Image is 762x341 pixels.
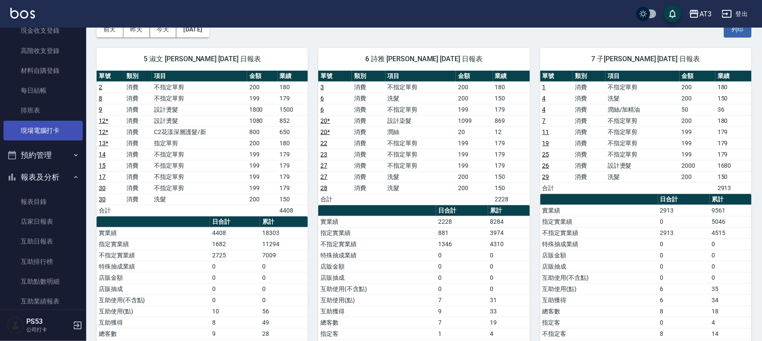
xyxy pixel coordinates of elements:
[540,227,658,238] td: 不指定實業績
[493,126,530,138] td: 12
[260,317,308,328] td: 49
[97,238,210,250] td: 指定實業績
[210,238,260,250] td: 1682
[680,104,716,115] td: 50
[97,71,124,82] th: 單號
[436,238,488,250] td: 1346
[680,81,716,93] td: 200
[260,250,308,261] td: 7009
[386,104,456,115] td: 不指定單剪
[658,238,710,250] td: 0
[97,227,210,238] td: 實業績
[278,104,308,115] td: 1500
[710,216,752,227] td: 5046
[715,171,752,182] td: 150
[278,149,308,160] td: 179
[97,294,210,306] td: 互助使用(不含點)
[540,294,658,306] td: 互助獲得
[152,160,247,171] td: 不指定單剪
[680,160,716,171] td: 2000
[551,55,741,63] span: 7 子[PERSON_NAME] [DATE] 日報表
[247,115,278,126] td: 1080
[658,294,710,306] td: 6
[97,328,210,339] td: 總客數
[542,84,546,91] a: 1
[710,294,752,306] td: 34
[542,106,546,113] a: 4
[99,84,102,91] a: 2
[658,272,710,283] td: 0
[605,71,679,82] th: 項目
[540,306,658,317] td: 總客數
[318,272,436,283] td: 店販抽成
[680,149,716,160] td: 199
[99,151,106,158] a: 14
[658,205,710,216] td: 2913
[680,93,716,104] td: 200
[540,205,658,216] td: 實業績
[152,93,247,104] td: 不指定單剪
[493,149,530,160] td: 179
[605,115,679,126] td: 不指定單剪
[3,252,83,272] a: 互助排行榜
[318,227,436,238] td: 指定實業績
[658,194,710,205] th: 日合計
[99,95,102,102] a: 8
[278,71,308,82] th: 業績
[124,71,152,82] th: 類別
[710,261,752,272] td: 0
[493,171,530,182] td: 150
[386,138,456,149] td: 不指定單剪
[210,294,260,306] td: 0
[436,261,488,272] td: 0
[715,115,752,126] td: 180
[493,81,530,93] td: 180
[436,294,488,306] td: 7
[680,71,716,82] th: 金額
[493,115,530,126] td: 869
[318,216,436,227] td: 實業績
[699,9,712,19] div: AT3
[658,306,710,317] td: 8
[152,171,247,182] td: 不指定單剪
[278,182,308,194] td: 179
[540,261,658,272] td: 店販抽成
[540,250,658,261] td: 店販金額
[493,160,530,171] td: 179
[150,22,177,38] button: 今天
[456,93,493,104] td: 200
[352,149,386,160] td: 消費
[386,115,456,126] td: 設計染髮
[260,306,308,317] td: 56
[715,104,752,115] td: 36
[436,227,488,238] td: 881
[605,171,679,182] td: 洗髮
[488,227,530,238] td: 3974
[152,104,247,115] td: 設計燙髮
[260,261,308,272] td: 0
[97,250,210,261] td: 不指定實業績
[540,283,658,294] td: 互助使用(點)
[99,196,106,203] a: 30
[318,194,352,205] td: 合計
[152,115,247,126] td: 設計燙髮
[493,138,530,149] td: 179
[124,171,152,182] td: 消費
[605,126,679,138] td: 不指定單剪
[456,126,493,138] td: 20
[715,81,752,93] td: 180
[493,71,530,82] th: 業績
[573,149,605,160] td: 消費
[542,117,546,124] a: 7
[573,171,605,182] td: 消費
[686,5,715,23] button: AT3
[488,250,530,261] td: 0
[540,71,752,194] table: a dense table
[664,5,681,22] button: save
[3,121,83,141] a: 現場電腦打卡
[318,294,436,306] td: 互助使用(點)
[176,22,209,38] button: [DATE]
[456,160,493,171] td: 199
[605,104,679,115] td: 潤絲/加精油
[710,250,752,261] td: 0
